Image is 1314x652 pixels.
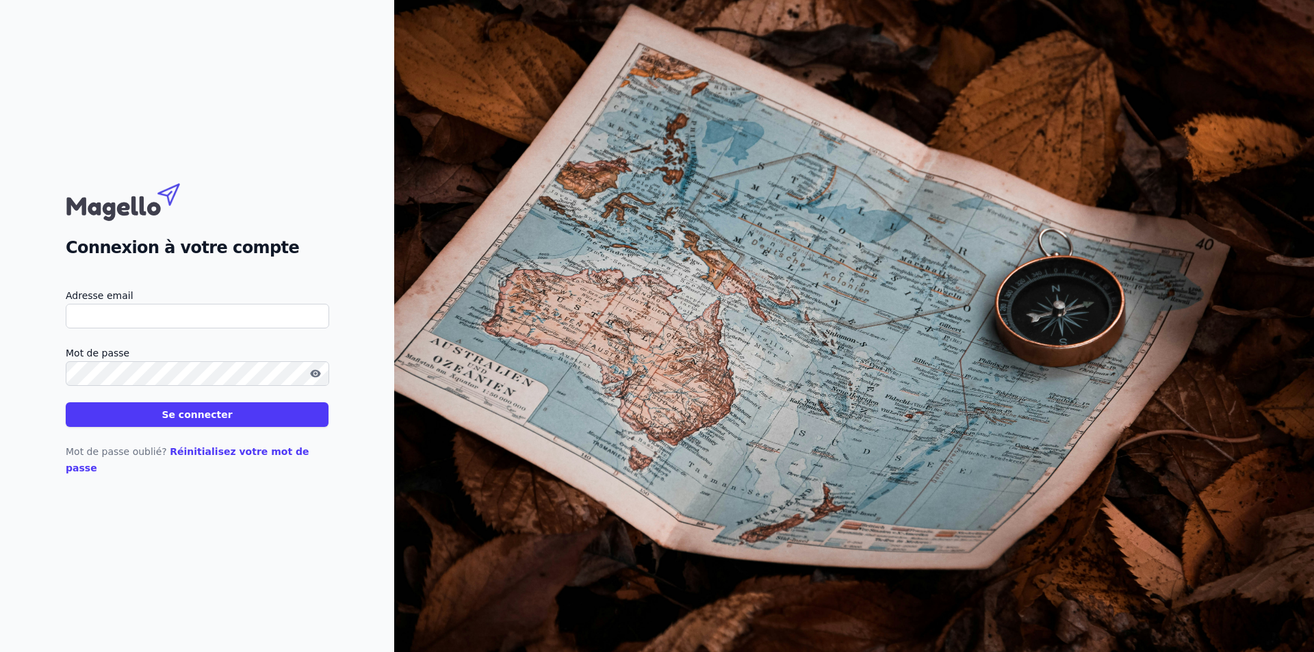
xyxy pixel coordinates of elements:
[66,443,328,476] p: Mot de passe oublié?
[66,345,328,361] label: Mot de passe
[66,177,209,224] img: Magello
[66,287,328,304] label: Adresse email
[66,402,328,427] button: Se connecter
[66,446,309,473] a: Réinitialisez votre mot de passe
[66,235,328,260] h2: Connexion à votre compte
